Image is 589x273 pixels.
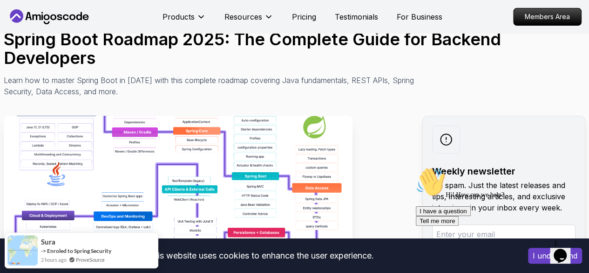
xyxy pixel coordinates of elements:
button: Products [162,11,206,30]
input: Enter your email [432,224,575,244]
span: Hi! How can we help? [4,28,92,35]
button: Tell me more [4,53,47,63]
a: Members Area [513,8,582,26]
div: This website uses cookies to enhance the user experience. [7,245,514,266]
a: ProveSource [76,256,105,264]
button: Resources [224,11,273,30]
a: Testimonials [335,11,378,22]
p: Learn how to master Spring Boot in [DATE] with this complete roadmap covering Java fundamentals, ... [4,75,421,97]
div: 👋Hi! How can we help?I have a questionTell me more [4,4,171,63]
iframe: chat widget [412,163,580,231]
a: For Business [397,11,442,22]
p: Members Area [514,8,581,25]
span: 2 hours ago [41,256,67,264]
button: Accept cookies [528,248,582,264]
a: Enroled to Spring Security [47,247,111,254]
h1: Spring Boot Roadmap 2025: The Complete Guide for Backend Developers [4,30,585,67]
p: Products [162,11,195,22]
iframe: chat widget [550,236,580,264]
p: Resources [224,11,262,22]
span: -> [41,247,46,254]
button: I have a question [4,43,59,53]
img: :wave: [4,4,34,34]
img: provesource social proof notification image [7,235,38,266]
a: Pricing [292,11,316,22]
span: Sura [41,238,55,246]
